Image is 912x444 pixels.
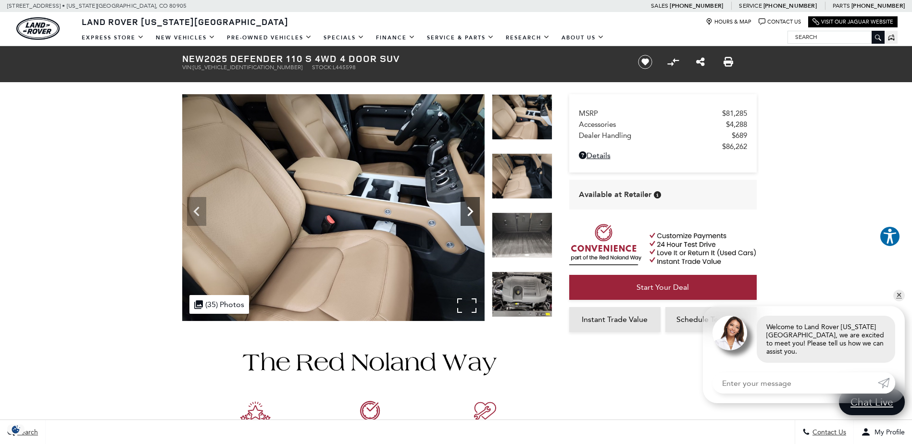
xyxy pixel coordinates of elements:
span: Parts [833,2,850,9]
div: Previous [187,197,206,226]
span: [US_VEHICLE_IDENTIFICATION_NUMBER] [193,64,302,71]
span: Stock: [312,64,333,71]
span: $86,262 [722,142,747,151]
button: Compare Vehicle [666,55,680,69]
div: Welcome to Land Rover [US_STATE][GEOGRAPHIC_DATA], we are excited to meet you! Please tell us how... [757,316,895,363]
a: Pre-Owned Vehicles [221,29,318,46]
span: Land Rover [US_STATE][GEOGRAPHIC_DATA] [82,16,288,27]
a: Research [500,29,556,46]
a: New Vehicles [150,29,221,46]
span: Accessories [579,120,726,129]
a: [PHONE_NUMBER] [763,2,817,10]
a: Details [579,151,747,160]
button: Explore your accessibility options [879,226,900,247]
a: [PHONE_NUMBER] [851,2,905,10]
a: land-rover [16,17,60,40]
input: Enter your message [712,372,878,394]
button: Save vehicle [635,54,656,70]
a: Start Your Deal [569,275,757,300]
div: Next [461,197,480,226]
a: Finance [370,29,421,46]
img: New 2025 Santorini Black Land Rover S image 30 [492,212,552,258]
span: Dealer Handling [579,131,732,140]
img: New 2025 Santorini Black Land Rover S image 29 [492,153,552,199]
section: Click to Open Cookie Consent Modal [5,424,27,434]
span: My Profile [871,428,905,436]
span: $81,285 [722,109,747,118]
a: Contact Us [759,18,801,25]
h1: 2025 Defender 110 S 4WD 4 Door SUV [182,53,622,64]
a: Dealer Handling $689 [579,131,747,140]
div: (35) Photos [189,295,249,314]
img: Opt-Out Icon [5,424,27,434]
a: [PHONE_NUMBER] [670,2,723,10]
a: MSRP $81,285 [579,109,747,118]
a: EXPRESS STORE [76,29,150,46]
a: Share this New 2025 Defender 110 S 4WD 4 Door SUV [696,56,705,68]
img: New 2025 Santorini Black Land Rover S image 31 [492,271,552,317]
img: Land Rover [16,17,60,40]
nav: Main Navigation [76,29,610,46]
a: Service & Parts [421,29,500,46]
a: $86,262 [579,142,747,151]
span: $689 [732,131,747,140]
a: [STREET_ADDRESS] • [US_STATE][GEOGRAPHIC_DATA], CO 80905 [7,2,187,9]
a: Visit Our Jaguar Website [812,18,893,25]
strong: New [182,52,204,65]
span: Contact Us [810,428,846,436]
input: Search [788,31,884,43]
aside: Accessibility Help Desk [879,226,900,249]
a: Land Rover [US_STATE][GEOGRAPHIC_DATA] [76,16,294,27]
span: Start Your Deal [637,283,689,292]
a: Submit [878,372,895,394]
span: Instant Trade Value [582,315,648,324]
button: Open user profile menu [854,420,912,444]
span: Service [739,2,762,9]
span: L445598 [333,64,356,71]
img: Agent profile photo [712,316,747,350]
span: VIN: [182,64,193,71]
a: Accessories $4,288 [579,120,747,129]
a: Specials [318,29,370,46]
span: $4,288 [726,120,747,129]
a: Instant Trade Value [569,307,661,332]
a: Hours & Map [706,18,751,25]
span: MSRP [579,109,722,118]
a: Print this New 2025 Defender 110 S 4WD 4 Door SUV [724,56,733,68]
a: About Us [556,29,610,46]
span: Available at Retailer [579,189,651,200]
div: Vehicle is in stock and ready for immediate delivery. Due to demand, availability is subject to c... [654,191,661,198]
img: New 2025 Santorini Black Land Rover S image 28 [182,94,485,321]
a: Schedule Test Drive [665,307,757,332]
span: Sales [651,2,668,9]
span: Schedule Test Drive [676,315,745,324]
img: New 2025 Santorini Black Land Rover S image 28 [492,94,552,140]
